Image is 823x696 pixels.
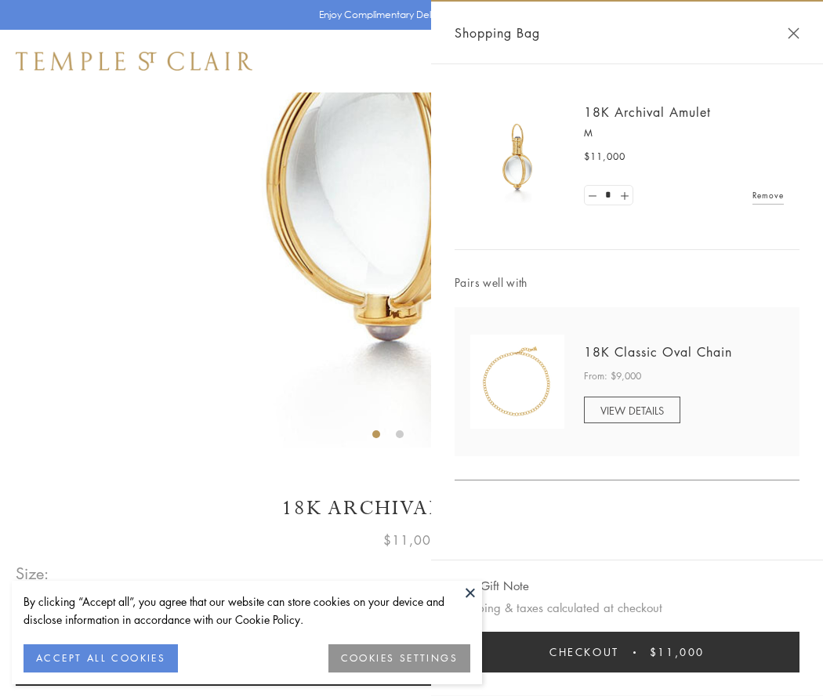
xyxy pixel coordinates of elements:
[328,644,470,672] button: COOKIES SETTINGS
[549,643,619,661] span: Checkout
[16,495,807,522] h1: 18K Archival Amulet
[584,103,711,121] a: 18K Archival Amulet
[616,186,632,205] a: Set quantity to 2
[584,149,625,165] span: $11,000
[584,368,641,384] span: From: $9,000
[752,187,784,204] a: Remove
[16,52,252,71] img: Temple St. Clair
[455,23,540,43] span: Shopping Bag
[600,403,664,418] span: VIEW DETAILS
[455,632,799,672] button: Checkout $11,000
[584,343,732,361] a: 18K Classic Oval Chain
[455,598,799,618] p: Shipping & taxes calculated at checkout
[24,593,470,629] div: By clicking “Accept all”, you agree that our website can store cookies on your device and disclos...
[24,644,178,672] button: ACCEPT ALL COOKIES
[16,560,50,586] span: Size:
[455,274,799,292] span: Pairs well with
[585,186,600,205] a: Set quantity to 0
[584,125,784,141] p: M
[455,576,529,596] button: Add Gift Note
[383,530,440,550] span: $11,000
[470,335,564,429] img: N88865-OV18
[584,397,680,423] a: VIEW DETAILS
[470,110,564,204] img: 18K Archival Amulet
[319,7,497,23] p: Enjoy Complimentary Delivery & Returns
[788,27,799,39] button: Close Shopping Bag
[650,643,705,661] span: $11,000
